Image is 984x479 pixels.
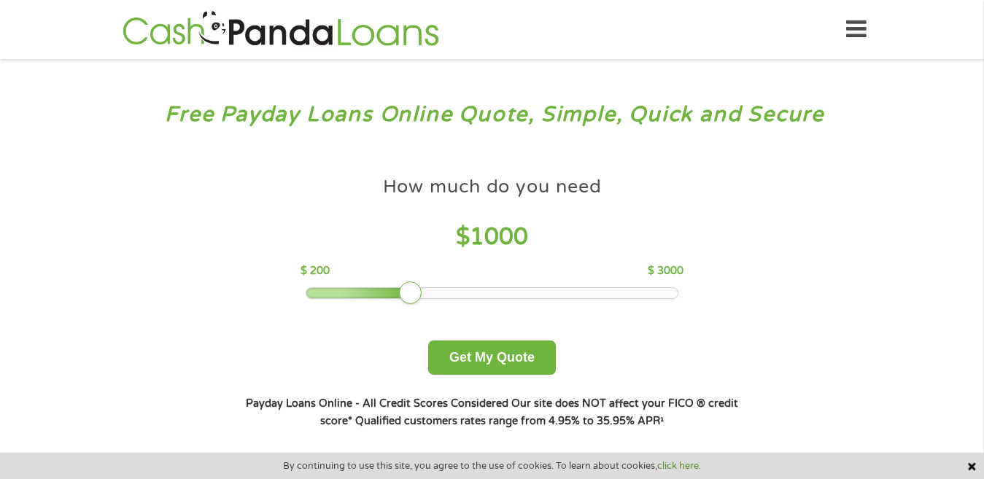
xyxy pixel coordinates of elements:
[383,175,602,199] h4: How much do you need
[42,101,942,128] h3: Free Payday Loans Online Quote, Simple, Quick and Secure
[301,222,683,252] h4: $
[301,263,330,279] p: $ 200
[428,340,556,375] button: Get My Quote
[246,397,508,410] strong: Payday Loans Online - All Credit Scores Considered
[118,9,443,50] img: GetLoanNow Logo
[648,263,683,279] p: $ 3000
[320,397,738,427] strong: Our site does NOT affect your FICO ® credit score*
[355,415,664,427] strong: Qualified customers rates range from 4.95% to 35.95% APR¹
[470,223,528,251] span: 1000
[283,461,701,471] span: By continuing to use this site, you agree to the use of cookies. To learn about cookies,
[657,460,701,472] a: click here.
